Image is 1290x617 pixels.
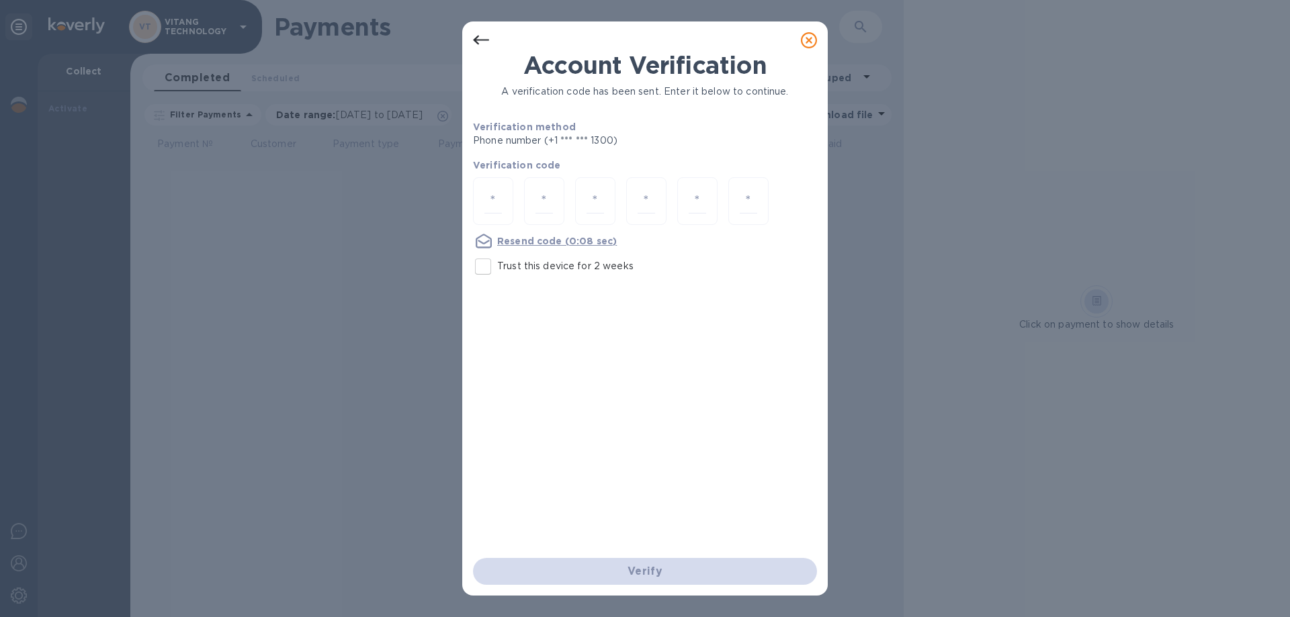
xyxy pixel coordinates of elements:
p: Verification code [473,158,817,172]
p: Trust this device for 2 weeks [497,259,634,273]
b: Verification method [473,122,576,132]
h1: Account Verification [473,51,817,79]
p: Phone number (+1 *** *** 1300) [473,134,720,148]
p: A verification code has been sent. Enter it below to continue. [473,85,817,99]
u: Resend code (0:08 sec) [497,236,617,246]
